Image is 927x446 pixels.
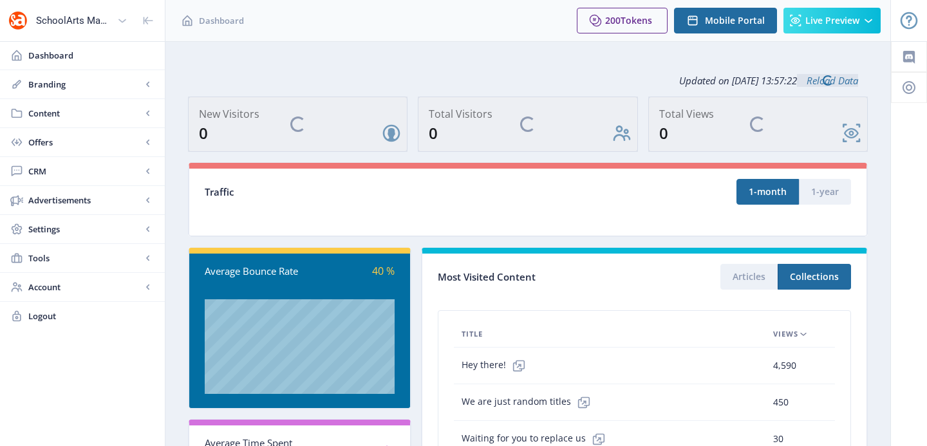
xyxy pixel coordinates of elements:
span: Settings [28,223,142,236]
div: Updated on [DATE] 13:57:22 [188,64,868,97]
img: properties.app_icon.png [8,10,28,31]
a: Reload Data [797,74,858,87]
span: 450 [773,395,789,410]
span: Account [28,281,142,293]
span: Views [773,326,798,342]
span: Logout [28,310,154,322]
span: Title [462,326,483,342]
span: Content [28,107,142,120]
span: Live Preview [805,15,859,26]
span: We are just random titles [462,389,597,415]
button: 1-year [799,179,851,205]
span: Advertisements [28,194,142,207]
button: Mobile Portal [674,8,777,33]
span: CRM [28,165,142,178]
span: Offers [28,136,142,149]
span: Branding [28,78,142,91]
button: Collections [778,264,851,290]
button: Live Preview [783,8,881,33]
div: SchoolArts Magazine [36,6,112,35]
span: Hey there! [462,353,532,378]
button: Articles [720,264,778,290]
span: Tokens [621,14,652,26]
span: 40 % [372,264,395,278]
div: Most Visited Content [438,267,644,287]
span: Dashboard [199,14,244,27]
div: Average Bounce Rate [205,264,300,279]
span: Tools [28,252,142,265]
span: Mobile Portal [705,15,765,26]
button: 1-month [736,179,799,205]
span: Dashboard [28,49,154,62]
div: Traffic [205,185,528,200]
button: 200Tokens [577,8,668,33]
span: 4,590 [773,358,796,373]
